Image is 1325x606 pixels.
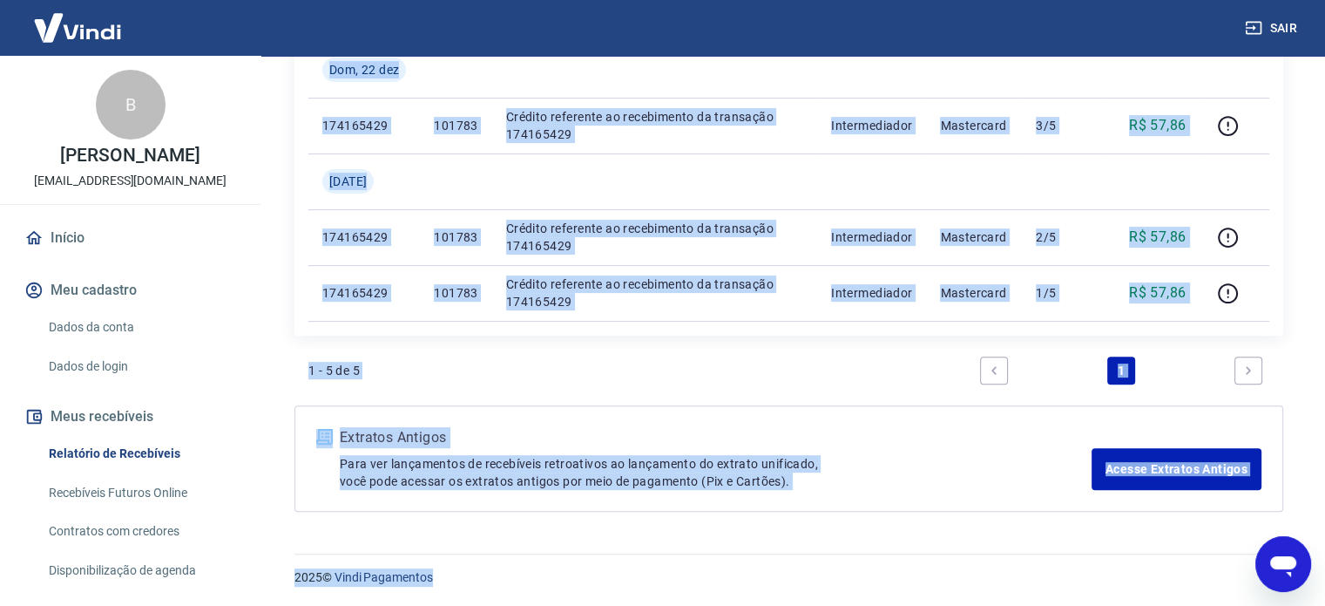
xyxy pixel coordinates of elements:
[506,108,803,143] p: Crédito referente ao recebimento da transação 174165429
[308,362,360,379] p: 1 - 5 de 5
[1036,284,1087,302] p: 1/5
[329,61,399,78] span: Dom, 22 dez
[21,271,240,310] button: Meu cadastro
[42,436,240,472] a: Relatório de Recebíveis
[940,117,1008,134] p: Mastercard
[1036,228,1087,246] p: 2/5
[335,570,433,584] a: Vindi Pagamentos
[1036,117,1087,134] p: 3/5
[42,349,240,385] a: Dados de login
[322,117,406,134] p: 174165429
[1092,448,1261,490] a: Acesse Extratos Antigos
[340,427,1092,448] p: Extratos Antigos
[42,553,240,589] a: Disponibilização de agenda
[42,514,240,549] a: Contratos com credores
[434,228,477,246] p: 101783
[316,429,333,445] img: ícone
[1241,12,1304,44] button: Sair
[940,228,1008,246] p: Mastercard
[340,455,1092,490] p: Para ver lançamentos de recebíveis retroativos ao lançamento do extrato unificado, você pode aces...
[329,173,367,190] span: [DATE]
[973,350,1269,392] ul: Pagination
[506,220,803,255] p: Crédito referente ao recebimento da transação 174165429
[294,569,1283,587] p: 2025 ©
[980,357,1008,385] a: Previous page
[506,276,803,310] p: Crédito referente ao recebimento da transação 174165429
[1129,115,1186,136] p: R$ 57,86
[21,219,240,257] a: Início
[60,146,199,165] p: [PERSON_NAME]
[322,284,406,302] p: 174165429
[21,1,134,54] img: Vindi
[940,284,1008,302] p: Mastercard
[831,117,912,134] p: Intermediador
[42,310,240,345] a: Dados da conta
[34,172,226,190] p: [EMAIL_ADDRESS][DOMAIN_NAME]
[1234,357,1262,385] a: Next page
[96,70,166,140] div: B
[1129,283,1186,303] p: R$ 57,86
[21,398,240,436] button: Meus recebíveis
[42,475,240,511] a: Recebíveis Futuros Online
[434,117,477,134] p: 101783
[1129,227,1186,248] p: R$ 57,86
[1255,536,1311,592] iframe: Botão para abrir a janela de mensagens
[434,284,477,302] p: 101783
[1107,357,1135,385] a: Page 1 is your current page
[322,228,406,246] p: 174165429
[831,228,912,246] p: Intermediador
[831,284,912,302] p: Intermediador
